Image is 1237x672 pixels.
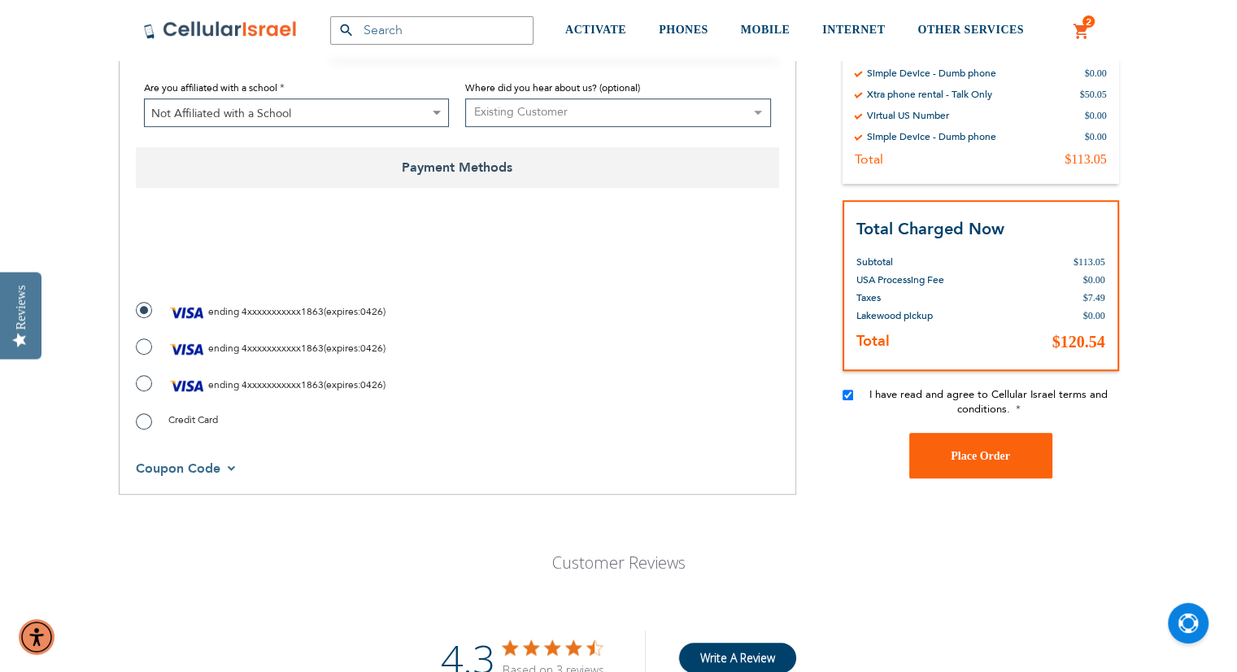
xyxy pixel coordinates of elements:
span: $0.00 [1083,310,1105,321]
span: Coupon Code [136,460,220,478]
span: Lakewood pickup [856,309,933,322]
span: Credit Card [168,413,218,426]
div: Reviews [14,285,28,329]
div: $0.00 [1085,130,1107,143]
img: Cellular Israel Logo [143,20,298,40]
span: expires [326,378,358,391]
span: Are you affiliated with a school [144,81,277,94]
div: $113.05 [1065,151,1106,168]
span: expires [326,305,358,318]
span: 4xxxxxxxxxxx1863 [242,378,324,391]
span: 4xxxxxxxxxxx1863 [242,305,324,318]
div: Accessibility Menu [19,619,54,655]
span: ending [208,305,239,318]
span: expires [326,342,358,355]
div: Total [855,151,883,168]
span: OTHER SERVICES [917,24,1024,36]
strong: Total Charged Now [856,218,1004,240]
span: 4xxxxxxxxxxx1863 [242,342,324,355]
img: Visa [168,373,206,398]
span: ACTIVATE [565,24,626,36]
a: 2 [1073,22,1091,41]
span: I have read and agree to Cellular Israel terms and conditions. [869,387,1108,417]
label: ( : ) [136,300,385,325]
label: ( : ) [136,337,385,361]
p: Customer Reviews [459,552,779,574]
iframe: reCAPTCHA [136,225,383,288]
div: 4.3 out of 5 stars [503,640,604,655]
img: Visa [168,300,206,325]
span: Not Affiliated with a School [144,98,450,127]
div: Xtra phone rental - Talk Only [867,88,992,101]
img: Visa [168,337,206,361]
th: Subtotal [856,241,983,271]
div: $0.00 [1085,109,1107,122]
div: $50.05 [1080,88,1107,101]
span: Not Affiliated with a School [145,99,449,128]
span: $7.49 [1083,292,1105,303]
span: $120.54 [1052,333,1105,351]
span: Where did you hear about us? (optional) [465,81,640,94]
span: INTERNET [822,24,885,36]
span: MOBILE [741,24,791,36]
span: 2 [1086,15,1091,28]
div: $0.00 [1085,67,1107,80]
span: Payment Methods [136,147,779,188]
span: $113.05 [1074,256,1105,268]
button: Place Order [909,433,1052,478]
span: 0426 [360,378,383,391]
span: $0.00 [1083,274,1105,286]
strong: Total [856,331,890,351]
span: USA Processing Fee [856,273,944,286]
label: ( : ) [136,373,385,398]
th: Taxes [856,289,983,307]
div: Simple Device - Dumb phone [867,67,996,80]
span: Place Order [951,450,1010,462]
span: PHONES [659,24,708,36]
div: Simple Device - Dumb phone [867,130,996,143]
span: 0426 [360,305,383,318]
div: Virtual US Number [867,109,949,122]
input: Search [330,16,534,45]
span: ending [208,378,239,391]
span: 0426 [360,342,383,355]
span: ending [208,342,239,355]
